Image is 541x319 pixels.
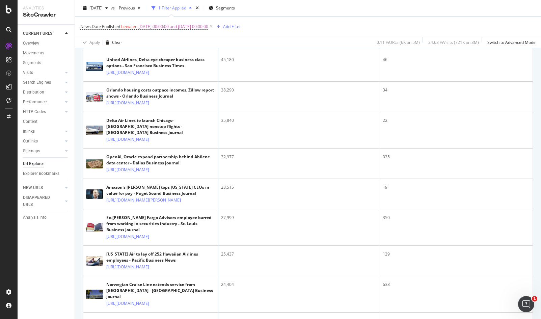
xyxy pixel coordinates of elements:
div: HTTP Codes [23,108,46,115]
div: Analysis Info [23,214,47,221]
button: Add Filter [214,23,241,31]
button: Apply [80,37,100,48]
div: Distribution [23,89,44,96]
span: 2025 Jul. 30th [89,5,103,11]
div: Search Engines [23,79,51,86]
div: Norwegian Cruise Line extends service from [GEOGRAPHIC_DATA] - [GEOGRAPHIC_DATA] Business Journal [106,282,215,300]
div: 1 Filter Applied [158,5,186,11]
div: 638 [383,282,530,288]
div: Content [23,118,37,125]
a: DISAPPEARED URLS [23,194,63,208]
div: Overview [23,40,39,47]
div: Clear [112,39,122,45]
a: Search Engines [23,79,63,86]
div: [US_STATE] Air to lay off 252 Hawaiian Airlines employees - Pacific Business News [106,251,215,263]
div: SiteCrawler [23,11,69,19]
div: times [194,5,200,11]
a: Explorer Bookmarks [23,170,70,177]
a: Inlinks [23,128,63,135]
a: CURRENT URLS [23,30,63,37]
a: [URL][DOMAIN_NAME] [106,233,149,240]
img: main image [86,223,103,232]
span: 1 [532,296,537,301]
div: Switch to Advanced Mode [487,39,536,45]
a: Sitemaps [23,148,63,155]
span: Segments [216,5,235,11]
img: main image [86,256,103,266]
div: 24,404 [221,282,377,288]
div: CURRENT URLS [23,30,52,37]
div: Movements [23,50,44,57]
span: vs [111,5,116,11]
div: Analytics [23,5,69,11]
button: [DATE] [80,3,111,14]
div: Ex-[PERSON_NAME] Fargo Advisors employee barred from working in securities industry - St. Louis B... [106,215,215,233]
div: 34 [383,87,530,93]
div: DISAPPEARED URLS [23,194,57,208]
div: 27,999 [221,215,377,221]
div: NEW URLS [23,184,43,191]
div: United Airlines, Delta eye cheaper business class options - San Francisco Business Times [106,57,215,69]
a: Outlinks [23,138,63,145]
div: Sitemaps [23,148,40,155]
img: main image [86,290,103,299]
a: [URL][DOMAIN_NAME] [106,264,149,270]
div: Apply [89,39,100,45]
img: main image [86,92,103,102]
a: [URL][DOMAIN_NAME] [106,166,149,173]
a: Performance [23,99,63,106]
div: 350 [383,215,530,221]
img: main image [86,62,103,71]
div: 335 [383,154,530,160]
div: Add Filter [223,24,241,29]
div: Visits [23,69,33,76]
a: Analysis Info [23,214,70,221]
a: Segments [23,59,70,67]
div: Explorer Bookmarks [23,170,59,177]
div: 139 [383,251,530,257]
button: Segments [206,3,238,14]
div: Url Explorer [23,160,44,167]
div: Amazon's [PERSON_NAME] tops [US_STATE] CEOs in value for pay - Puget Sound Business Journal [106,184,215,196]
a: Url Explorer [23,160,70,167]
div: 24.68 % Visits ( 721K on 3M ) [428,39,479,45]
div: 19 [383,184,530,190]
span: [DATE] 00:00:00 and [DATE] 00:00:00 [138,22,208,31]
div: 38,290 [221,87,377,93]
iframe: Intercom live chat [518,296,534,312]
span: between [121,24,137,29]
div: 28,515 [221,184,377,190]
button: Clear [103,37,122,48]
a: Overview [23,40,70,47]
a: Visits [23,69,63,76]
a: NEW URLS [23,184,63,191]
a: HTTP Codes [23,108,63,115]
a: [URL][DOMAIN_NAME] [106,300,149,307]
div: Orlando housing costs outpace incomes, Zillow report shows - Orlando Business Journal [106,87,215,99]
a: Distribution [23,89,63,96]
div: Delta Air Lines to launch Chicago-[GEOGRAPHIC_DATA] nonstop flights - [GEOGRAPHIC_DATA] Business ... [106,117,215,136]
div: Inlinks [23,128,35,135]
a: [URL][DOMAIN_NAME] [106,136,149,143]
div: 46 [383,57,530,63]
a: [URL][DOMAIN_NAME][PERSON_NAME] [106,197,181,204]
button: Switch to Advanced Mode [485,37,536,48]
a: Content [23,118,70,125]
div: Outlinks [23,138,38,145]
div: 32,977 [221,154,377,160]
a: Movements [23,50,70,57]
a: [URL][DOMAIN_NAME] [106,69,149,76]
div: 45,180 [221,57,377,63]
img: main image [86,189,103,199]
div: 0.11 % URLs ( 6K on 5M ) [377,39,420,45]
div: 35,840 [221,117,377,124]
button: Previous [116,3,143,14]
div: OpenAI, Oracle expand partnership behind Abilene data center - Dallas Business Journal [106,154,215,166]
div: 25,437 [221,251,377,257]
div: Performance [23,99,47,106]
span: Previous [116,5,135,11]
a: [URL][DOMAIN_NAME] [106,100,149,106]
div: 22 [383,117,530,124]
span: News Date Published [80,24,120,29]
button: 1 Filter Applied [149,3,194,14]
